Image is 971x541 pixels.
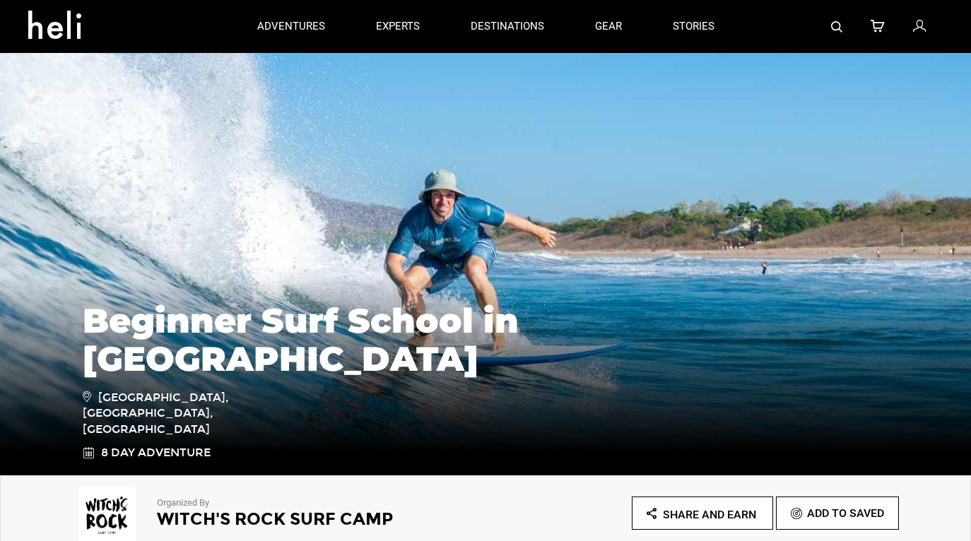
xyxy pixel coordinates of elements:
p: destinations [471,19,544,34]
h2: Witch's Rock Surf Camp [157,510,447,528]
img: search-bar-icon.svg [831,21,842,32]
span: 8 Day Adventure [101,445,211,461]
p: experts [376,19,420,34]
span: Share and Earn [663,508,756,521]
span: [GEOGRAPHIC_DATA], [GEOGRAPHIC_DATA], [GEOGRAPHIC_DATA] [83,388,284,439]
p: Organized By [157,497,447,510]
span: Add To Saved [807,506,884,520]
p: adventures [257,19,325,34]
h1: Beginner Surf School in [GEOGRAPHIC_DATA] [83,302,888,378]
